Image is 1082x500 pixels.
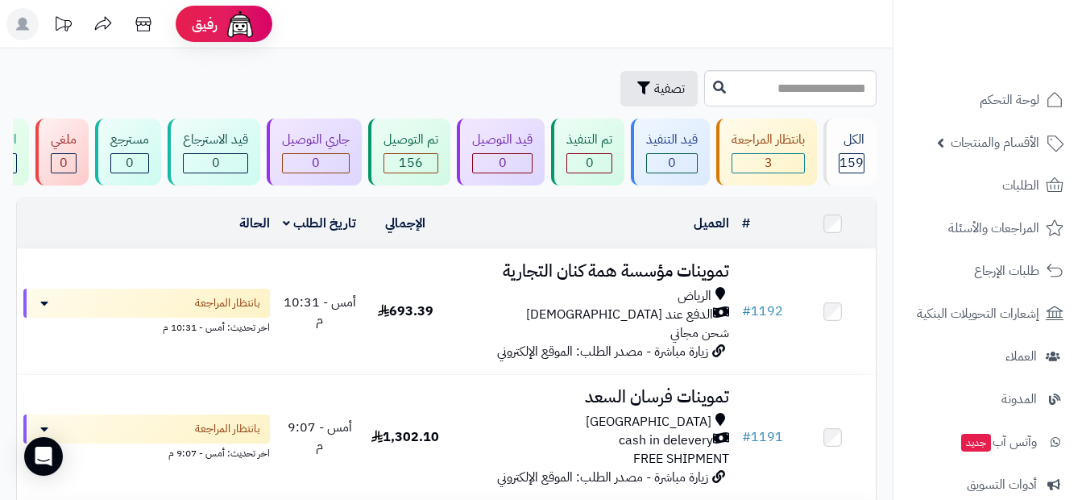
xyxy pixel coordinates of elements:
a: قيد التوصيل 0 [454,119,548,185]
a: تم التوصيل 156 [365,119,454,185]
span: طلبات الإرجاع [974,260,1039,282]
a: المدونة [903,380,1072,419]
span: زيارة مباشرة - مصدر الطلب: الموقع الإلكتروني [497,342,708,361]
a: الكل159 [820,119,880,185]
div: 3 [732,154,804,173]
span: شحن مجاني [670,323,729,343]
div: 0 [52,154,76,173]
span: جديد [961,434,991,452]
span: بانتظار المراجعة [195,295,260,311]
span: FREE SHIPMENT [633,449,729,469]
a: العملاء [903,337,1072,376]
div: Open Intercom Messenger [24,437,63,476]
span: تصفية [654,79,685,98]
span: المراجعات والأسئلة [948,217,1039,240]
div: قيد التوصيل [472,131,533,149]
div: 0 [184,154,247,173]
span: بانتظار المراجعة [195,421,260,437]
div: اخر تحديث: أمس - 9:07 م [23,444,270,460]
span: cash in delevery [619,431,713,450]
div: بانتظار المراجعة [732,131,805,149]
span: 0 [586,153,594,173]
a: بانتظار المراجعة 3 [713,119,820,185]
div: جاري التوصيل [282,131,350,149]
a: الطلبات [903,166,1072,205]
span: الرياض [678,287,711,306]
span: رفيق [192,15,218,34]
a: #1192 [742,302,783,321]
span: وآتس آب [960,431,1037,453]
a: #1191 [742,427,783,447]
button: تصفية [620,71,698,106]
a: تحديثات المنصة [43,8,83,44]
a: ملغي 0 [32,119,92,185]
div: قيد التنفيذ [646,131,698,149]
span: أمس - 10:31 م [284,293,356,331]
a: المراجعات والأسئلة [903,209,1072,248]
span: زيارة مباشرة - مصدر الطلب: الموقع الإلكتروني [497,468,708,487]
span: 0 [312,153,320,173]
div: 156 [384,154,437,173]
img: ai-face.png [224,8,256,40]
span: لوحة التحكم [980,89,1039,111]
span: # [742,302,751,321]
span: 3 [765,153,773,173]
span: 693.39 [378,302,433,321]
span: أدوات التسويق [967,473,1037,496]
span: 1,302.10 [371,427,439,447]
span: 0 [668,153,676,173]
div: الكل [839,131,864,149]
span: 0 [60,153,68,173]
div: اخر تحديث: أمس - 10:31 م [23,318,270,335]
h3: تموينات مؤسسة همة كنان التجارية [454,262,729,281]
a: تم التنفيذ 0 [548,119,628,185]
a: الإجمالي [385,214,425,233]
span: أمس - 9:07 م [288,418,352,456]
a: العميل [694,214,729,233]
span: 0 [499,153,507,173]
a: إشعارات التحويلات البنكية [903,294,1072,333]
div: تم التوصيل [383,131,438,149]
img: logo-2.png [972,45,1067,79]
span: # [742,427,751,447]
a: # [742,214,750,233]
a: تاريخ الطلب [283,214,356,233]
span: الأقسام والمنتجات [951,131,1039,154]
a: جاري التوصيل 0 [263,119,365,185]
a: الحالة [239,214,270,233]
div: مسترجع [110,131,149,149]
span: 156 [399,153,423,173]
a: قيد التنفيذ 0 [628,119,713,185]
div: تم التنفيذ [566,131,612,149]
span: 0 [212,153,220,173]
h3: تموينات فرسان السعد [454,388,729,406]
span: 159 [839,153,864,173]
div: 0 [283,154,349,173]
span: [GEOGRAPHIC_DATA] [586,413,711,431]
span: العملاء [1005,345,1037,368]
span: الطلبات [1002,174,1039,197]
span: 0 [126,153,134,173]
div: 0 [473,154,532,173]
div: قيد الاسترجاع [183,131,248,149]
span: الدفع عند [DEMOGRAPHIC_DATA] [526,306,713,324]
a: قيد الاسترجاع 0 [164,119,263,185]
div: ملغي [51,131,77,149]
div: 0 [567,154,611,173]
span: إشعارات التحويلات البنكية [917,302,1039,325]
span: المدونة [1001,388,1037,410]
a: وآتس آبجديد [903,423,1072,461]
a: لوحة التحكم [903,81,1072,119]
a: مسترجع 0 [92,119,164,185]
div: 0 [111,154,148,173]
div: 0 [647,154,697,173]
a: طلبات الإرجاع [903,252,1072,290]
